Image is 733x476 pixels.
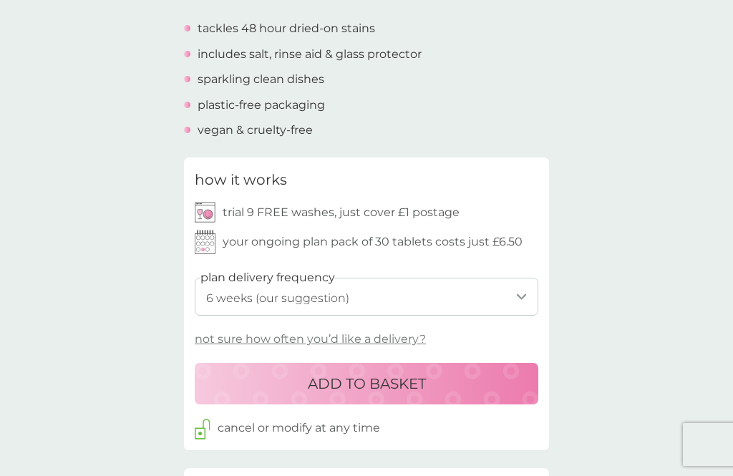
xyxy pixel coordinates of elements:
label: plan delivery frequency [200,268,335,287]
h3: how it works [195,168,287,191]
p: your ongoing plan pack of 30 tablets costs just £6.50 [223,233,523,251]
p: cancel or modify at any time [218,419,380,437]
button: ADD TO BASKET [195,363,538,404]
p: plastic-free packaging [198,96,325,115]
p: ADD TO BASKET [308,372,426,395]
p: includes salt, rinse aid & glass protector [198,45,422,64]
p: vegan & cruelty-free [198,121,313,140]
p: tackles 48 hour dried-on stains [198,19,375,38]
p: sparkling clean dishes [198,70,324,89]
p: not sure how often you’d like a delivery? [195,330,426,349]
p: trial 9 FREE washes, just cover £1 postage [223,203,460,222]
